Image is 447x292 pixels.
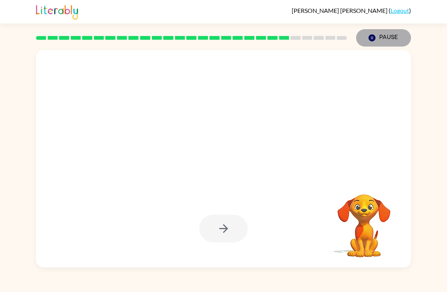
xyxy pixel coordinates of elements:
[36,3,78,20] img: Literably
[326,183,402,258] video: Your browser must support playing .mp4 files to use Literably. Please try using another browser.
[292,7,411,14] div: ( )
[356,29,411,47] button: Pause
[292,7,389,14] span: [PERSON_NAME] [PERSON_NAME]
[391,7,409,14] a: Logout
